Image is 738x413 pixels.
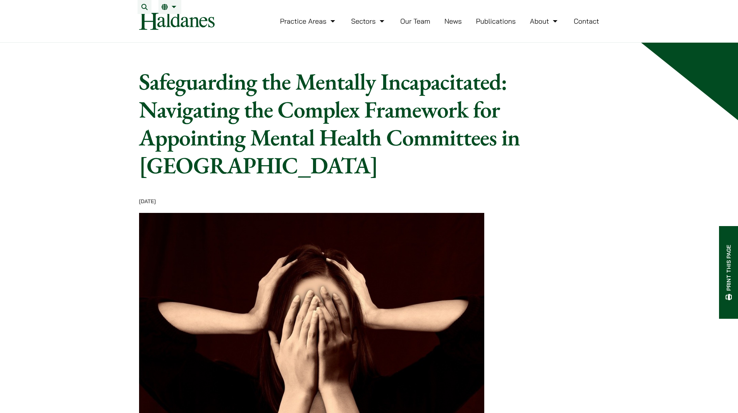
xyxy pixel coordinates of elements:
[476,17,516,26] a: Publications
[400,17,430,26] a: Our Team
[280,17,337,26] a: Practice Areas
[444,17,462,26] a: News
[162,4,178,10] a: EN
[351,17,386,26] a: Sectors
[574,17,599,26] a: Contact
[530,17,559,26] a: About
[139,198,156,205] time: [DATE]
[139,12,215,30] img: Logo of Haldanes
[139,67,541,179] h1: Safeguarding the Mentally Incapacitated: Navigating the Complex Framework for Appointing Mental H...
